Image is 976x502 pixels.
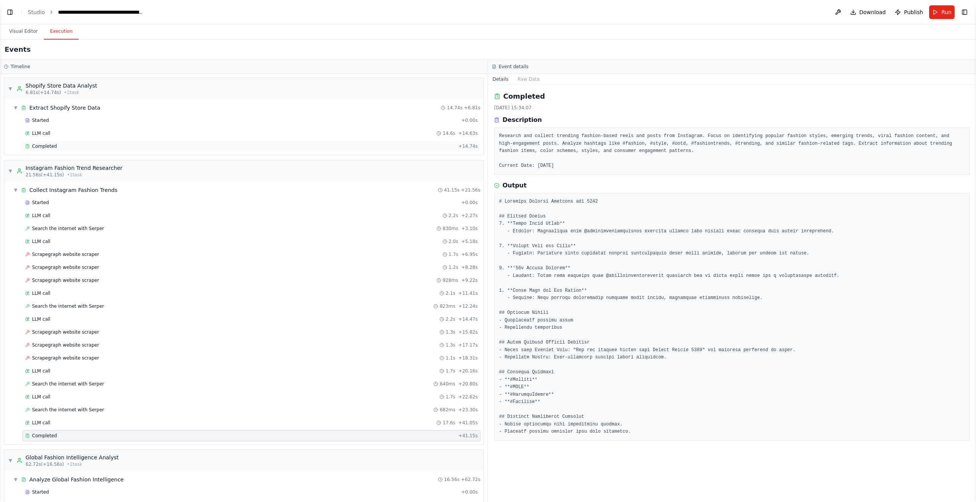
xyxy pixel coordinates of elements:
pre: Research and collect trending fashion-based reels and posts from Instagram. Focus on identifying ... [499,133,965,170]
span: + 2.27s [461,213,478,219]
span: 41.15s [444,187,460,193]
div: [DATE] 15:34:07 [494,105,970,111]
span: LLM call [32,420,50,426]
pre: # Loremips Dolorsi Ametcons adi 5242 ## Elitsed Doeius 7. **Tempo Incid Utlab** - Etdolor: Magnaa... [499,198,965,436]
span: Scrapegraph website scraper [32,251,99,257]
span: 1.3s [446,342,455,348]
span: + 6.81s [464,105,480,111]
div: Instagram Fashion Trend Researcher [26,164,122,172]
span: 6.81s (+14.74s) [26,90,61,96]
span: 830ms [443,225,458,232]
nav: breadcrumb [28,8,144,16]
span: ▼ [8,457,13,464]
span: Search the internet with Serper [32,381,104,387]
span: Completed [32,433,57,439]
div: Analyze Global Fashion Intelligence [29,476,124,483]
div: Global Fashion Intelligence Analyst [26,454,119,461]
span: ▼ [13,476,18,483]
span: + 20.16s [458,368,478,374]
h3: Output [502,181,527,190]
span: Search the internet with Serper [32,225,104,232]
span: 17.6s [443,420,455,426]
span: 1.2s [449,264,458,270]
span: + 14.63s [458,130,478,136]
span: ▼ [8,86,13,92]
div: Collect Instagram Fashion Trends [29,186,117,194]
span: ▼ [13,105,18,111]
span: LLM call [32,213,50,219]
span: ▼ [8,168,13,174]
span: LLM call [32,316,50,322]
span: Completed [32,143,57,149]
span: + 23.30s [458,407,478,413]
div: Extract Shopify Store Data [29,104,100,112]
span: 2.2s [446,316,455,322]
span: + 41.05s [458,420,478,426]
span: + 5.18s [461,238,478,245]
h3: Event details [499,64,528,70]
span: + 8.28s [461,264,478,270]
span: Started [32,117,49,123]
span: 928ms [443,277,458,283]
span: 1.1s [446,355,455,361]
span: Download [859,8,886,16]
span: LLM call [32,368,50,374]
span: Run [941,8,952,16]
span: + 18.31s [458,355,478,361]
span: 2.1s [446,290,455,296]
span: Search the internet with Serper [32,303,104,309]
span: 1.7s [446,394,455,400]
span: Search the internet with Serper [32,407,104,413]
span: Scrapegraph website scraper [32,264,99,270]
button: Run [929,5,955,19]
span: LLM call [32,130,50,136]
span: LLM call [32,290,50,296]
button: Publish [892,5,926,19]
span: ▼ [13,187,18,193]
span: + 20.80s [458,381,478,387]
span: + 62.72s [461,476,480,483]
span: + 12.24s [458,303,478,309]
span: 14.74s [447,105,462,111]
span: 62.72s (+16.56s) [26,461,64,467]
span: Scrapegraph website scraper [32,329,99,335]
span: 16.56s [444,476,460,483]
span: LLM call [32,394,50,400]
button: Show left sidebar [5,7,15,18]
h3: Description [502,115,542,125]
span: 14.6s [443,130,455,136]
span: Scrapegraph website scraper [32,277,99,283]
button: Visual Editor [3,24,44,40]
button: Show right sidebar [959,7,970,18]
span: 21.56s (+41.15s) [26,172,64,178]
span: Publish [904,8,923,16]
span: 2.0s [449,238,458,245]
span: 823ms [440,303,455,309]
span: Started [32,200,49,206]
span: + 6.95s [461,251,478,257]
span: • 1 task [67,172,82,178]
button: Execution [44,24,79,40]
span: • 1 task [67,461,82,467]
span: Started [32,489,49,495]
span: 1.7s [446,368,455,374]
span: 1.3s [446,329,455,335]
span: + 3.10s [461,225,478,232]
h2: Events [5,44,30,55]
span: + 15.82s [458,329,478,335]
span: 640ms [440,381,455,387]
div: Shopify Store Data Analyst [26,82,97,90]
span: + 11.41s [458,290,478,296]
span: Scrapegraph website scraper [32,342,99,348]
span: + 21.56s [461,187,480,193]
span: + 14.74s [458,143,478,149]
span: 682ms [440,407,455,413]
span: + 0.00s [461,489,478,495]
span: + 17.17s [458,342,478,348]
button: Details [488,74,513,85]
span: 1.7s [449,251,458,257]
span: LLM call [32,238,50,245]
span: + 9.22s [461,277,478,283]
span: + 0.00s [461,117,478,123]
span: 2.2s [449,213,458,219]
